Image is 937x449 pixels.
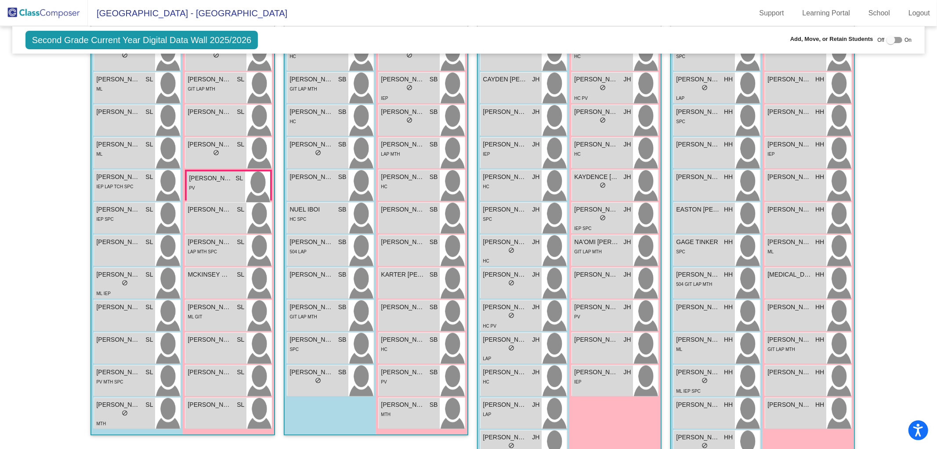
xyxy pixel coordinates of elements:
[96,400,140,409] span: [PERSON_NAME]
[289,368,333,377] span: [PERSON_NAME]
[381,140,425,149] span: [PERSON_NAME]
[724,237,733,247] span: HH
[96,217,113,222] span: IEP SPC
[96,75,140,84] span: [PERSON_NAME] [PERSON_NAME]
[483,400,527,409] span: [PERSON_NAME]
[96,184,133,189] span: IEP LAP TCH SPC
[574,172,618,182] span: KAYDENCE [PERSON_NAME]
[623,368,631,377] span: JH
[381,368,425,377] span: [PERSON_NAME]
[483,368,527,377] span: [PERSON_NAME] [PERSON_NAME]
[315,377,321,383] span: do_not_disturb_alt
[508,442,514,449] span: do_not_disturb_alt
[483,184,489,189] span: HC
[381,75,425,84] span: [PERSON_NAME]
[623,75,631,84] span: JH
[430,172,438,182] span: SB
[574,205,618,214] span: [PERSON_NAME]
[289,347,299,352] span: SPC
[676,54,685,59] span: SPC
[815,400,824,409] span: HH
[815,270,824,279] span: HH
[483,356,491,361] span: LAP
[676,172,720,182] span: [PERSON_NAME]
[532,303,539,312] span: JH
[188,107,232,117] span: [PERSON_NAME]
[483,107,527,117] span: [PERSON_NAME]
[532,400,539,409] span: JH
[483,140,527,149] span: [PERSON_NAME]
[790,35,873,44] span: Add, Move, or Retain Students
[96,205,140,214] span: [PERSON_NAME]
[88,6,287,20] span: [GEOGRAPHIC_DATA] - [GEOGRAPHIC_DATA]
[676,249,685,254] span: SPC
[430,237,438,247] span: SB
[289,205,333,214] span: NUEL IBOI
[574,75,618,84] span: [PERSON_NAME]
[767,152,774,157] span: IEP
[188,303,232,312] span: [PERSON_NAME]
[96,421,106,426] span: MTH
[767,347,795,352] span: GIT LAP MTH
[96,335,140,344] span: [PERSON_NAME]
[815,172,824,182] span: HH
[381,270,425,279] span: KARTER [PERSON_NAME]
[188,205,232,214] span: [PERSON_NAME]
[483,270,527,279] span: [PERSON_NAME]
[289,217,306,222] span: HC SPC
[532,335,539,344] span: JH
[338,205,347,214] span: SB
[532,237,539,247] span: JH
[237,303,244,312] span: SL
[381,303,425,312] span: [PERSON_NAME]
[289,314,317,319] span: GIT LAP MTH
[381,380,387,384] span: PV
[189,186,195,190] span: PV
[702,442,708,449] span: do_not_disturb_alt
[96,303,140,312] span: [PERSON_NAME]
[483,217,492,222] span: SPC
[767,249,774,254] span: ML
[878,36,885,44] span: Off
[752,6,791,20] a: Support
[406,84,412,91] span: do_not_disturb_alt
[508,312,514,318] span: do_not_disturb_alt
[724,270,733,279] span: HH
[237,107,244,117] span: SL
[430,368,438,377] span: SB
[574,368,618,377] span: [PERSON_NAME]
[235,174,243,183] span: SL
[767,205,811,214] span: [PERSON_NAME]
[289,335,333,344] span: [PERSON_NAME]
[767,140,811,149] span: [PERSON_NAME]
[145,237,153,247] span: SL
[574,96,588,101] span: HC PV
[237,237,244,247] span: SL
[96,140,140,149] span: [PERSON_NAME]
[381,347,387,352] span: HC
[338,172,347,182] span: SB
[676,107,720,117] span: [PERSON_NAME]
[430,303,438,312] span: SB
[406,52,412,58] span: do_not_disturb_alt
[532,368,539,377] span: JH
[901,6,937,20] a: Logout
[676,389,701,394] span: ML IEP SPC
[767,237,811,247] span: [PERSON_NAME]
[430,335,438,344] span: SB
[96,270,140,279] span: [PERSON_NAME]
[289,249,306,254] span: 504 LAP
[724,303,733,312] span: HH
[338,75,347,84] span: SB
[213,52,219,58] span: do_not_disturb_alt
[676,205,720,214] span: EASTON [PERSON_NAME]
[338,270,347,279] span: SB
[483,259,489,263] span: HC
[338,237,347,247] span: SB
[574,335,618,344] span: [PERSON_NAME]
[338,107,347,117] span: SB
[532,107,539,117] span: JH
[145,303,153,312] span: SL
[289,119,296,124] span: HC
[381,107,425,117] span: [PERSON_NAME]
